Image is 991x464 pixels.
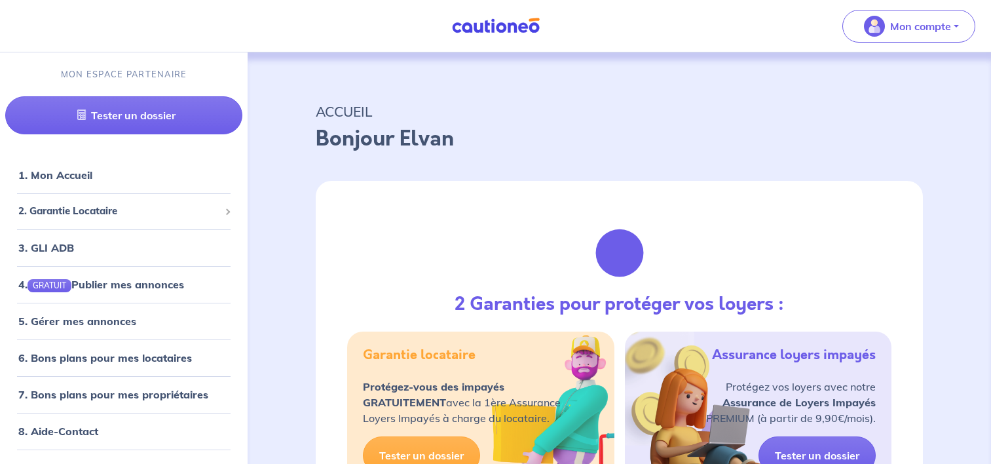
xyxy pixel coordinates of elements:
div: 7. Bons plans pour mes propriétaires [5,381,242,408]
a: 7. Bons plans pour mes propriétaires [18,388,208,401]
h3: 2 Garanties pour protéger vos loyers : [455,294,784,316]
img: illu_account_valid_menu.svg [864,16,885,37]
div: 8. Aide-Contact [5,418,242,444]
p: avec la 1ère Assurance Loyers Impayés à charge du locataire. [363,379,561,426]
img: Cautioneo [447,18,545,34]
strong: Protégez-vous des impayés GRATUITEMENT [363,380,504,409]
strong: Assurance de Loyers Impayés [722,396,876,409]
button: illu_account_valid_menu.svgMon compte [842,10,975,43]
a: 8. Aide-Contact [18,425,98,438]
a: 1. Mon Accueil [18,168,92,182]
img: justif-loupe [584,218,655,288]
p: Bonjour Elvan [316,123,923,155]
div: 5. Gérer mes annonces [5,308,242,334]
div: 4.GRATUITPublier mes annonces [5,271,242,298]
p: ACCUEIL [316,100,923,123]
a: Tester un dossier [5,96,242,134]
h5: Garantie locataire [363,347,476,363]
h5: Assurance loyers impayés [712,347,876,363]
div: 6. Bons plans pour mes locataires [5,345,242,371]
p: Protégez vos loyers avec notre PREMIUM (à partir de 9,90€/mois). [706,379,876,426]
span: 2. Garantie Locataire [18,204,219,219]
div: 2. Garantie Locataire [5,199,242,224]
a: 6. Bons plans pour mes locataires [18,351,192,364]
a: 5. Gérer mes annonces [18,315,136,328]
div: 1. Mon Accueil [5,162,242,188]
a: 4.GRATUITPublier mes annonces [18,278,184,291]
div: 3. GLI ADB [5,235,242,261]
p: Mon compte [890,18,951,34]
a: 3. GLI ADB [18,241,74,254]
p: MON ESPACE PARTENAIRE [61,68,187,81]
